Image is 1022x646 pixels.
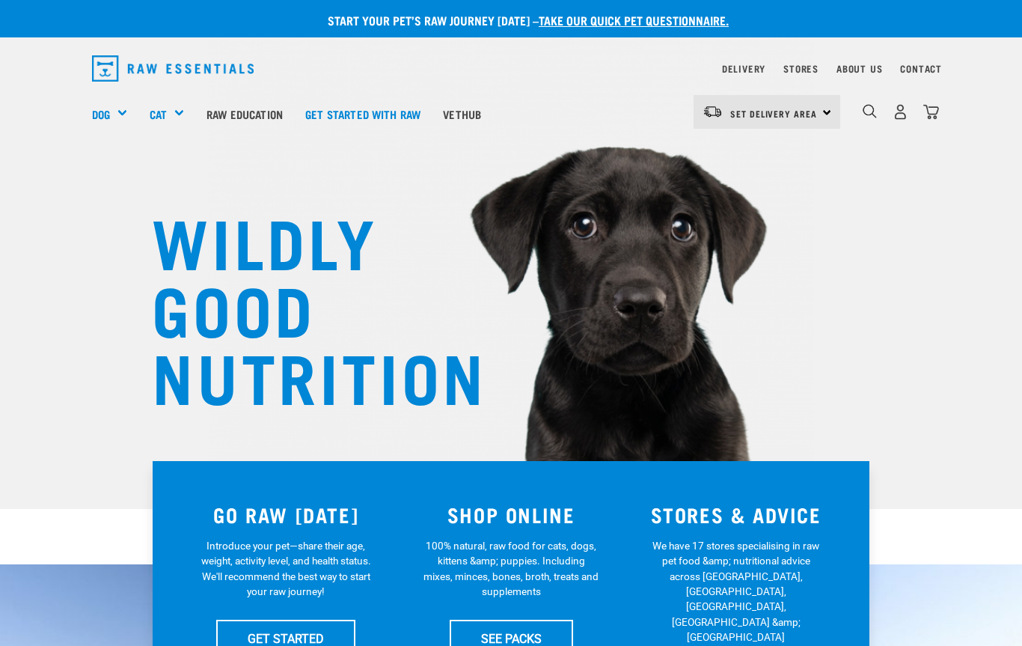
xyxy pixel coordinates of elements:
[923,104,939,120] img: home-icon@2x.png
[783,66,818,71] a: Stores
[92,55,254,82] img: Raw Essentials Logo
[150,106,167,123] a: Cat
[423,538,599,600] p: 100% natural, raw food for cats, dogs, kittens &amp; puppies. Including mixes, minces, bones, bro...
[648,538,824,645] p: We have 17 stores specialising in raw pet food &amp; nutritional advice across [GEOGRAPHIC_DATA],...
[893,104,908,120] img: user.png
[722,66,765,71] a: Delivery
[80,49,942,88] nav: dropdown navigation
[408,503,615,526] h3: SHOP ONLINE
[195,84,294,144] a: Raw Education
[703,105,723,118] img: van-moving.png
[900,66,942,71] a: Contact
[183,503,390,526] h3: GO RAW [DATE]
[152,206,451,408] h1: WILDLY GOOD NUTRITION
[294,84,432,144] a: Get started with Raw
[432,84,492,144] a: Vethub
[730,111,817,116] span: Set Delivery Area
[632,503,839,526] h3: STORES & ADVICE
[863,104,877,118] img: home-icon-1@2x.png
[836,66,882,71] a: About Us
[198,538,374,600] p: Introduce your pet—share their age, weight, activity level, and health status. We'll recommend th...
[539,16,729,23] a: take our quick pet questionnaire.
[92,106,110,123] a: Dog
